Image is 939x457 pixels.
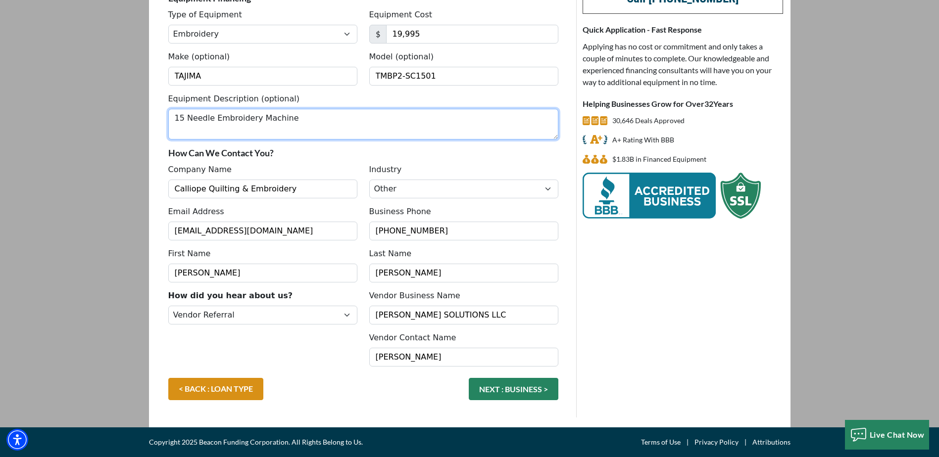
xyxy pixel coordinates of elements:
span: 32 [704,99,713,108]
label: Vendor Contact Name [369,332,456,344]
p: 30,646 Deals Approved [612,115,685,127]
p: A+ Rating With BBB [612,134,674,146]
label: Model (optional) [369,51,434,63]
label: Equipment Cost [369,9,433,21]
button: Live Chat Now [845,420,930,450]
span: | [681,436,694,448]
a: Terms of Use [641,436,681,448]
label: Make (optional) [168,51,230,63]
label: Last Name [369,248,412,260]
label: First Name [168,248,211,260]
label: Vendor Business Name [369,290,460,302]
button: NEXT : BUSINESS > [469,378,558,400]
iframe: reCAPTCHA [168,332,319,370]
span: $ [369,25,387,44]
p: How Can We Contact You? [168,147,558,159]
a: Attributions [752,436,791,448]
p: Applying has no cost or commitment and only takes a couple of minutes to complete. Our knowledgea... [583,41,783,88]
img: BBB Acredited Business and SSL Protection [583,173,761,219]
label: Company Name [168,164,232,176]
span: Copyright 2025 Beacon Funding Corporation. All Rights Belong to Us. [149,436,363,448]
a: Privacy Policy [694,436,739,448]
label: Business Phone [369,206,431,218]
label: Email Address [168,206,224,218]
p: Helping Businesses Grow for Over Years [583,98,783,110]
a: < BACK : LOAN TYPE [168,378,263,400]
label: Type of Equipment [168,9,242,21]
label: How did you hear about us? [168,290,293,302]
p: $1,830,005,945 in Financed Equipment [612,153,706,165]
label: Equipment Description (optional) [168,93,299,105]
span: | [739,436,752,448]
p: Quick Application - Fast Response [583,24,783,36]
span: Live Chat Now [870,430,925,439]
div: Accessibility Menu [6,429,28,451]
label: Industry [369,164,402,176]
